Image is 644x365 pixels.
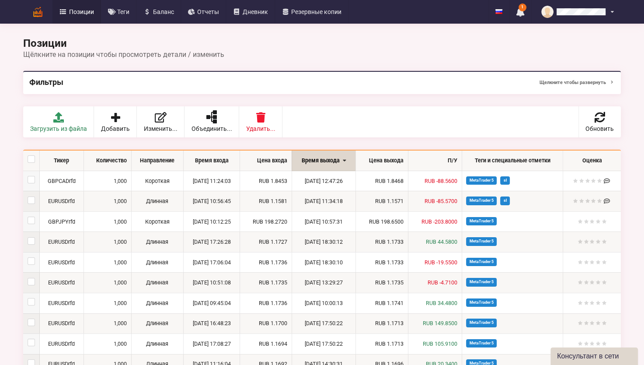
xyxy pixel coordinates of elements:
td: RUB 198.2720 [240,211,292,232]
span: Теги [117,9,129,15]
span: Удалить... [246,126,275,132]
td: Длинная [131,293,183,313]
span: Позиции [69,9,94,15]
span: MetaTrader 5 [466,197,497,205]
span: Баланс [153,9,174,15]
td: [DATE] 13:29:27 [292,272,355,293]
div: Щёлкните на позиции чтобы просмотреть детали / изменить [23,50,621,59]
td: [DATE] 12:47:26 [292,171,355,191]
td: 1,000 [84,293,131,313]
td: GBPCADrfd [39,171,84,191]
td: Длинная [131,252,183,273]
td: [DATE] 11:34:18 [292,191,355,211]
td: RUB 1.1700 [240,313,292,334]
span: RUB 44.5800 [426,239,457,245]
span: Резервные копии [291,9,341,15]
td: [DATE] 10:51:08 [183,272,240,293]
td: RUB 1.1736 [240,252,292,273]
span: MetaTrader 5 [466,217,497,225]
iframe: chat widget [550,346,640,365]
span: Объединить... [191,126,232,132]
span: RUB -4.7100 [428,279,457,286]
button: Щелкните чтобы развернуть [540,77,615,88]
span: MetaTrader 5 [466,237,497,246]
td: RUB 198.6500 [355,211,407,232]
td: [DATE] 17:50:22 [292,333,355,354]
td: Длинная [131,272,183,293]
th: Оценка [563,151,621,171]
td: 1,000 [84,333,131,354]
td: 1,000 [84,252,131,273]
td: [DATE] 18:30:10 [292,252,355,273]
td: [DATE] 09:45:04 [183,293,240,313]
th: Тикер [39,151,84,171]
td: EURUSDrfd [39,191,84,211]
td: RUB 1.1733 [355,232,407,252]
h2: Позиции [23,37,621,59]
td: [DATE] 17:50:22 [292,313,355,334]
td: EURUSDrfd [39,313,84,334]
td: [DATE] 10:56:45 [183,191,240,211]
td: RUB 1.1581 [240,191,292,211]
span: sl [500,197,510,205]
td: 1,000 [84,211,131,232]
th: Направление [131,151,183,171]
td: EURUSDrfd [39,333,84,354]
td: Длинная [131,313,183,334]
td: [DATE] 11:24:03 [183,171,240,191]
th: Цена выхода [355,151,407,171]
span: MetaTrader 5 [466,258,497,266]
td: RUB 1.1741 [355,293,407,313]
td: [DATE] 16:48:23 [183,313,240,334]
td: [DATE] 18:30:12 [292,232,355,252]
td: RUB 1.1733 [355,252,407,273]
th: Время выхода [292,151,355,171]
th: П/У [408,151,462,171]
img: no_avatar_64x64-c1df70be568ff5ffbc6dc4fa4a63b692.png [541,6,553,18]
span: Отчеты [197,9,219,15]
td: [DATE] 10:12:25 [183,211,240,232]
span: RUB 149.8500 [423,320,457,326]
span: Изменить... [144,126,178,132]
span: RUB 105.9100 [423,340,457,347]
th: Время входа [183,151,240,171]
span: RUB -85.5700 [425,198,457,204]
th: Цена входа [240,151,292,171]
span: RUB -203.8000 [421,218,457,225]
td: 1,000 [84,191,131,211]
span: MetaTrader 5 [466,298,497,307]
span: Загрузить из файла [30,126,87,132]
span: Обновить [585,126,614,132]
td: RUB 1.1713 [355,313,407,334]
td: Длинная [131,333,183,354]
td: EURUSDrfd [39,272,84,293]
td: RUB 1.1735 [355,272,407,293]
td: RUB 1.8468 [355,171,407,191]
span: MetaTrader 5 [466,339,497,347]
td: Длинная [131,232,183,252]
span: Фильтры [29,77,63,87]
td: RUB 1.8453 [240,171,292,191]
td: [DATE] 10:57:31 [292,211,355,232]
td: RUB 1.1571 [355,191,407,211]
td: [DATE] 17:26:28 [183,232,240,252]
td: Длинная [131,191,183,211]
span: RUB -19.5500 [425,259,457,266]
span: Добавить [101,126,130,132]
td: [DATE] 10:00:13 [292,293,355,313]
span: RUB -88.5600 [425,178,457,184]
td: GBPJPYrfd [39,211,84,232]
td: Короткая [131,171,183,191]
td: RUB 1.1736 [240,293,292,313]
td: RUB 1.1713 [355,333,407,354]
a: Загрузить из файла [23,106,94,137]
td: EURUSDrfd [39,252,84,273]
td: RUB 1.1735 [240,272,292,293]
img: logo-5391b84d95ca78eb0fcbe8eb83ca0fe5.png [30,4,45,20]
td: 1,000 [84,171,131,191]
td: RUB 1.1727 [240,232,292,252]
span: RUB 34.4800 [426,300,457,306]
span: MetaTrader 5 [466,176,497,185]
td: 1,000 [84,232,131,252]
span: MetaTrader 5 [466,319,497,327]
